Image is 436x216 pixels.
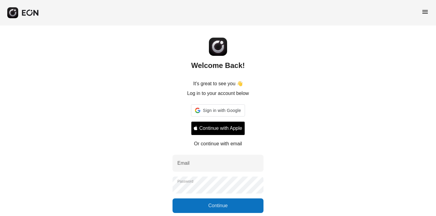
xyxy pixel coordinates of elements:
[191,104,245,116] div: Sign in with Google
[193,80,243,87] p: It's great to see you 👋
[194,140,242,147] p: Or continue with email
[203,107,241,114] span: Sign in with Google
[421,8,429,15] span: menu
[177,179,193,184] label: Password
[191,121,245,135] button: Signin with apple ID
[191,61,245,70] h2: Welcome Back!
[177,160,189,167] label: Email
[187,90,249,97] p: Log in to your account below
[173,198,263,213] button: Continue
